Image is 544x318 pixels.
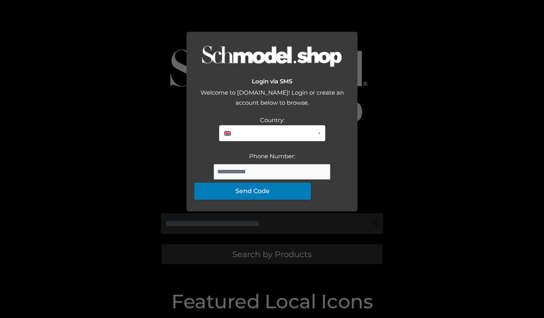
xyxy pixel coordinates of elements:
label: Phone Number: [249,152,295,160]
span: 🇬🇧 [GEOGRAPHIC_DATA] (+44) [224,128,315,138]
label: Country: [260,116,284,124]
img: Logo [202,45,342,68]
div: Welcome to [DOMAIN_NAME]! Login or create an account below to browse. [194,88,350,115]
button: Send Code [194,183,311,200]
h2: Login via SMS [194,78,350,85]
